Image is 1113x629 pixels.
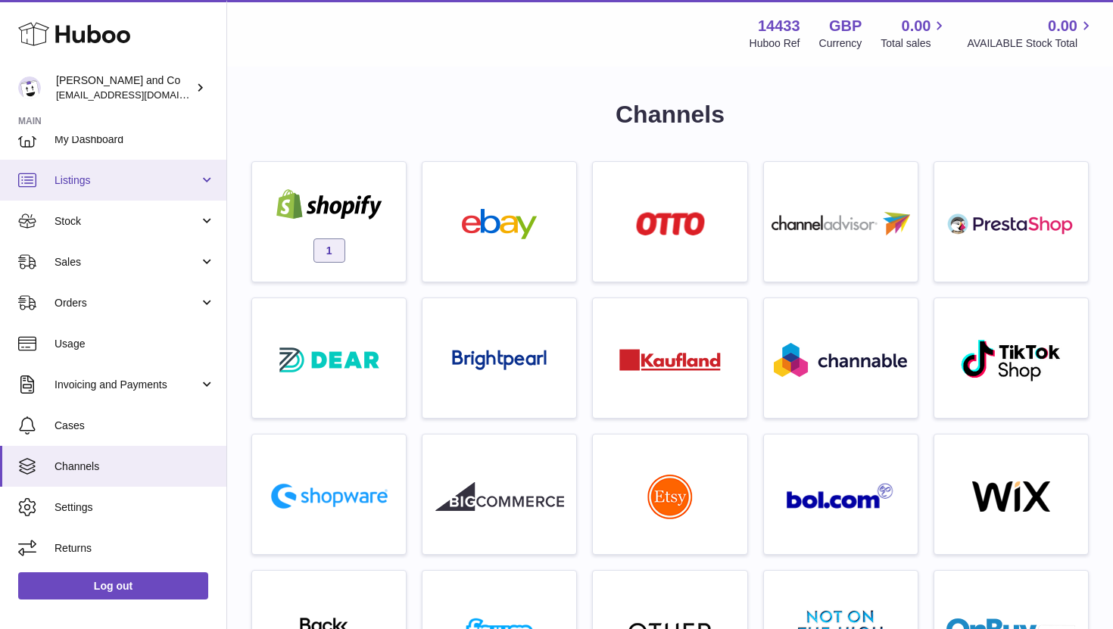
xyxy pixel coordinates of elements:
[56,73,192,102] div: [PERSON_NAME] and Co
[942,306,1080,410] a: roseta-tiktokshop
[787,483,894,509] img: roseta-bol
[55,419,215,433] span: Cases
[960,338,1062,382] img: roseta-tiktokshop
[56,89,223,101] span: [EMAIL_ADDRESS][DOMAIN_NAME]
[881,36,948,51] span: Total sales
[18,572,208,599] a: Log out
[55,214,199,229] span: Stock
[647,474,693,519] img: roseta-etsy
[275,343,384,377] img: roseta-dear
[758,16,800,36] strong: 14433
[946,481,1075,512] img: wix
[55,337,215,351] span: Usage
[18,76,41,99] img: kirsty@nossandco.com.au
[55,541,215,556] span: Returns
[819,36,862,51] div: Currency
[313,238,345,263] span: 1
[946,209,1075,239] img: roseta-prestashop
[265,478,394,515] img: roseta-shopware
[55,500,215,515] span: Settings
[260,170,398,274] a: shopify 1
[600,170,739,274] a: roseta-otto
[942,442,1080,546] a: wix
[619,349,721,371] img: roseta-kaufland
[772,442,910,546] a: roseta-bol
[430,170,569,274] a: ebay
[942,170,1080,274] a: roseta-prestashop
[435,209,564,239] img: ebay
[600,306,739,410] a: roseta-kaufland
[251,98,1089,131] h1: Channels
[260,442,398,546] a: roseta-shopware
[55,173,199,188] span: Listings
[1048,16,1077,36] span: 0.00
[902,16,931,36] span: 0.00
[430,442,569,546] a: roseta-bigcommerce
[600,442,739,546] a: roseta-etsy
[55,378,199,392] span: Invoicing and Payments
[774,343,907,377] img: roseta-channable
[750,36,800,51] div: Huboo Ref
[772,212,910,235] img: roseta-channel-advisor
[55,132,215,147] span: My Dashboard
[829,16,862,36] strong: GBP
[260,306,398,410] a: roseta-dear
[452,350,547,371] img: roseta-brightpearl
[435,481,564,512] img: roseta-bigcommerce
[772,170,910,274] a: roseta-channel-advisor
[55,459,215,474] span: Channels
[772,306,910,410] a: roseta-channable
[967,36,1095,51] span: AVAILABLE Stock Total
[265,189,394,220] img: shopify
[636,212,705,235] img: roseta-otto
[430,306,569,410] a: roseta-brightpearl
[55,296,199,310] span: Orders
[55,255,199,269] span: Sales
[881,16,948,51] a: 0.00 Total sales
[967,16,1095,51] a: 0.00 AVAILABLE Stock Total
